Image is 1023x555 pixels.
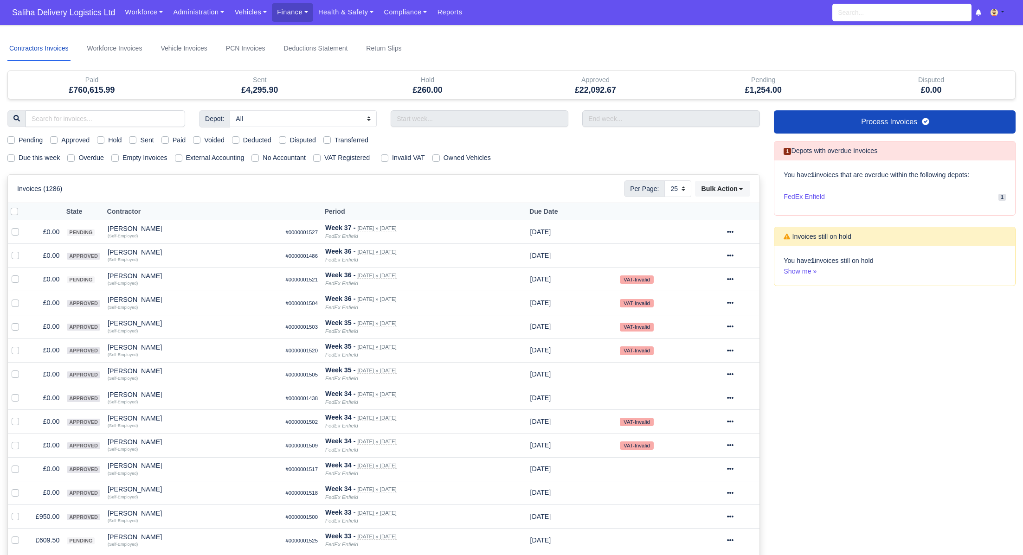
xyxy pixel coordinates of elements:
[784,148,791,155] span: 1
[108,296,278,303] div: [PERSON_NAME]
[357,510,396,516] small: [DATE] » [DATE]
[19,135,43,146] label: Pending
[108,234,138,238] small: (Self-Employed)
[784,170,1006,180] p: You have invoices that are overdue within the following depots:
[108,439,278,445] div: [PERSON_NAME]
[229,3,272,21] a: Vehicles
[26,481,63,504] td: £0.00
[26,220,63,244] td: £0.00
[364,36,403,61] a: Return Slips
[26,338,63,362] td: £0.00
[67,537,95,544] span: pending
[325,518,358,523] i: FedEx Enfield
[357,344,396,350] small: [DATE] » [DATE]
[357,534,396,540] small: [DATE] » [DATE]
[325,414,355,421] strong: Week 34 -
[26,362,63,386] td: £0.00
[325,281,358,286] i: FedEx Enfield
[204,135,225,146] label: Voided
[530,441,551,449] span: 1 month from now
[26,244,63,268] td: £0.00
[784,147,877,155] h6: Depots with overdue Invoices
[526,203,616,220] th: Due Date
[335,135,368,146] label: Transferred
[85,36,144,61] a: Workforce Invoices
[108,423,138,428] small: (Self-Employed)
[357,296,396,302] small: [DATE] » [DATE]
[67,276,95,283] span: pending
[325,471,358,476] i: FedEx Enfield
[379,3,432,21] a: Compliance
[285,538,318,543] small: #0000001525
[272,3,313,21] a: Finance
[784,233,851,241] h6: Invoices still on hold
[26,268,63,291] td: £0.00
[26,457,63,481] td: £0.00
[15,75,169,85] div: Paid
[108,352,138,357] small: (Self-Employed)
[104,203,282,220] th: Contractor
[7,4,120,22] a: Saliha Delivery Logistics Ltd
[530,299,551,306] span: 1 month from now
[325,343,355,350] strong: Week 35 -
[357,486,396,492] small: [DATE] » [DATE]
[325,447,358,453] i: FedEx Enfield
[26,529,63,552] td: £609.50
[582,110,760,127] input: End week...
[285,324,318,330] small: #0000001503
[695,181,750,197] div: Bulk Action
[285,443,318,448] small: #0000001509
[530,275,551,283] span: 1 month from now
[108,447,138,452] small: (Self-Employed)
[285,466,318,472] small: #0000001517
[285,348,318,353] small: #0000001520
[351,75,505,85] div: Hold
[322,203,527,220] th: Period
[108,249,278,255] div: [PERSON_NAME]
[325,366,355,374] strong: Week 35 -
[325,390,355,397] strong: Week 34 -
[784,191,825,202] span: FedEx Enfield
[392,153,425,163] label: Invalid VAT
[325,376,358,381] i: FedEx Enfield
[108,391,278,398] div: [PERSON_NAME]
[108,415,278,421] div: [PERSON_NAME]
[357,463,396,469] small: [DATE] » [DATE]
[108,518,138,523] small: (Self-Employed)
[620,346,653,355] small: VAT-Invalid
[63,203,104,220] th: State
[357,391,396,397] small: [DATE] » [DATE]
[530,465,551,472] span: 1 month from now
[67,347,100,354] span: approved
[67,253,100,260] span: approved
[108,320,278,326] div: [PERSON_NAME]
[67,442,100,449] span: approved
[530,323,551,330] span: 1 month from now
[325,494,358,500] i: FedEx Enfield
[108,495,138,499] small: (Self-Employed)
[285,277,318,282] small: #0000001521
[530,536,551,544] span: 4 weeks from now
[784,268,817,275] a: Show me »
[108,486,278,492] div: [PERSON_NAME]
[357,439,396,445] small: [DATE] » [DATE]
[847,71,1015,99] div: Disputed
[173,135,186,146] label: Paid
[67,300,100,307] span: approved
[7,3,120,22] span: Saliha Delivery Logistics Ltd
[391,110,568,127] input: Start week...
[67,229,95,236] span: pending
[176,71,344,99] div: Sent
[325,328,358,334] i: FedEx Enfield
[285,490,318,496] small: #0000001518
[325,257,358,262] i: FedEx Enfield
[26,291,63,315] td: £0.00
[325,423,358,428] i: FedEx Enfield
[108,273,278,279] div: [PERSON_NAME]
[108,534,278,540] div: [PERSON_NAME]
[324,153,370,163] label: VAT Registered
[530,513,551,520] span: 4 weeks from now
